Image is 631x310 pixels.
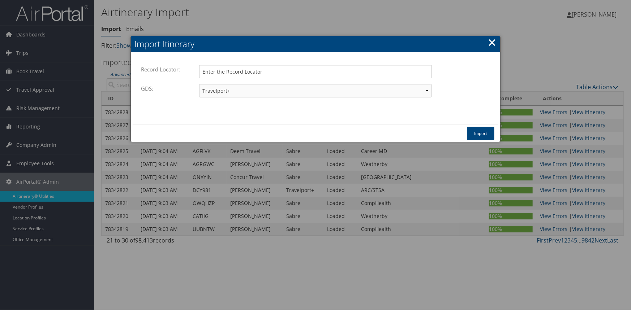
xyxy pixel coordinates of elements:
label: GDS: [141,82,157,95]
label: Record Locator: [141,62,184,76]
input: Enter the Record Locator [199,65,432,78]
button: Import [467,127,494,140]
h2: Import Itinerary [131,36,500,52]
a: × [488,35,496,49]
